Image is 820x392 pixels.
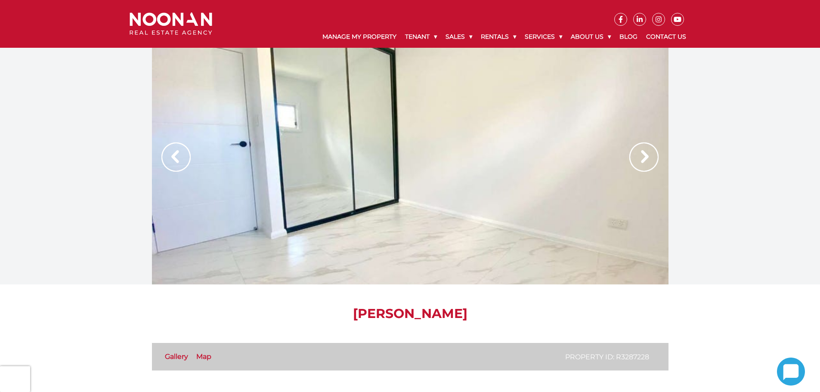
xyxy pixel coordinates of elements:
a: Blog [615,26,642,48]
h1: [PERSON_NAME] [152,306,668,321]
a: Map [196,352,211,361]
a: Services [520,26,566,48]
a: Manage My Property [318,26,401,48]
p: Property ID: R3287228 [565,352,649,362]
img: Arrow slider [629,142,659,172]
img: Noonan Real Estate Agency [130,12,212,35]
a: Sales [441,26,477,48]
img: Arrow slider [161,142,191,172]
a: Contact Us [642,26,690,48]
a: About Us [566,26,615,48]
a: Tenant [401,26,441,48]
a: Rentals [477,26,520,48]
a: Gallery [165,352,188,361]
